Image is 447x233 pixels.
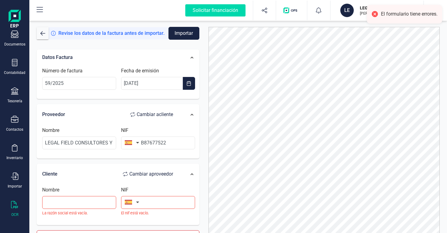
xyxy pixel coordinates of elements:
[185,4,246,16] div: Solicitar financiación
[7,99,22,104] div: Tesorería
[42,67,83,75] label: Número de factura
[124,108,179,121] button: Cambiar acliente
[8,184,22,189] div: Importar
[42,168,179,180] div: Cliente
[4,70,25,75] div: Contabilidad
[4,42,25,47] div: Documentos
[11,212,18,217] div: OCR
[121,127,128,134] label: NIF
[129,170,173,178] span: Cambiar a proveedor
[137,111,173,118] span: Cambiar a cliente
[168,27,199,40] button: Importar
[340,4,354,17] div: LE
[360,11,409,16] p: [PERSON_NAME]
[42,210,116,216] small: La razón social está vacía.
[58,30,164,37] span: Revise los datos de la factura antes de importar.
[39,51,182,64] div: Datos Factura
[121,210,195,216] small: El nif está vacío.
[121,186,128,194] label: NIF
[178,1,253,20] button: Solicitar financiación
[121,67,159,75] label: Fecha de emisión
[9,10,21,29] img: Logo Finanedi
[338,1,416,20] button: LELEGAL FIELD CONSULTORES Y ABOGADOS SLP[PERSON_NAME]
[360,5,409,11] p: LEGAL FIELD CONSULTORES Y ABOGADOS SLP
[42,186,59,194] label: Nombre
[280,1,303,20] button: Logo de OPS
[283,7,300,13] img: Logo de OPS
[6,127,23,132] div: Contactos
[117,168,179,180] button: Cambiar aproveedor
[42,127,59,134] label: Nombre
[6,155,23,160] div: Inventario
[381,11,438,17] div: El formulario tiene errores.
[42,108,179,121] div: Proveedor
